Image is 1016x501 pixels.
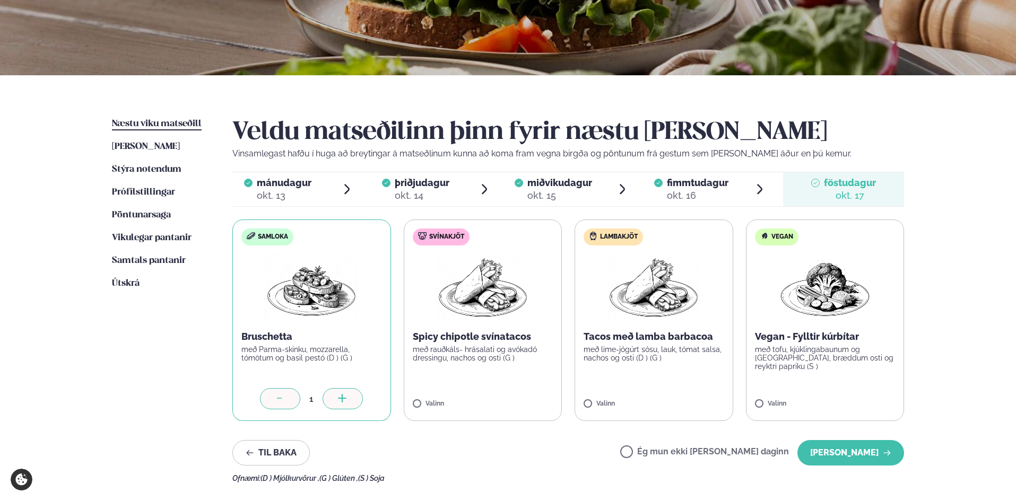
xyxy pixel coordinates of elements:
a: Vikulegar pantanir [112,232,192,244]
p: Spicy chipotle svínatacos [413,330,553,343]
span: Vegan [771,233,793,241]
span: Samtals pantanir [112,256,186,265]
span: Næstu viku matseðill [112,119,202,128]
span: Samloka [258,233,288,241]
div: okt. 13 [257,189,311,202]
span: Stýra notendum [112,165,181,174]
p: með rauðkáls- hrásalati og avókadó dressingu, nachos og osti (G ) [413,345,553,362]
span: (G ) Glúten , [319,474,358,482]
a: Prófílstillingar [112,186,175,199]
span: föstudagur [824,177,876,188]
p: Tacos með lamba barbacoa [584,330,724,343]
img: Wraps.png [436,254,529,322]
img: sandwich-new-16px.svg [247,232,255,240]
div: okt. 16 [667,189,728,202]
img: pork.svg [418,232,427,240]
img: Wraps.png [607,254,700,322]
span: Vikulegar pantanir [112,233,192,242]
img: Bruschetta.png [265,254,358,322]
p: með Parma-skinku, mozzarella, tómötum og basil pestó (D ) (G ) [241,345,382,362]
h2: Veldu matseðilinn þinn fyrir næstu [PERSON_NAME] [232,118,904,147]
span: Útskrá [112,279,140,288]
div: 1 [300,393,323,405]
div: okt. 15 [527,189,592,202]
span: Pöntunarsaga [112,210,171,219]
span: miðvikudagur [527,177,592,188]
img: Vegan.svg [760,232,769,240]
span: Svínakjöt [429,233,464,241]
img: Vegan.png [778,254,872,322]
span: mánudagur [257,177,311,188]
a: Samtals pantanir [112,254,186,267]
a: Útskrá [112,277,140,290]
p: með lime-jógúrt sósu, lauk, tómat salsa, nachos og osti (D ) (G ) [584,345,724,362]
p: Bruschetta [241,330,382,343]
span: Prófílstillingar [112,188,175,197]
span: þriðjudagur [395,177,449,188]
span: Lambakjöt [600,233,638,241]
span: (D ) Mjólkurvörur , [260,474,319,482]
button: Til baka [232,440,310,465]
p: með tofu, kjúklingabaunum og [GEOGRAPHIC_DATA], bræddum osti og reyktri papriku (S ) [755,345,896,371]
span: fimmtudagur [667,177,728,188]
a: Pöntunarsaga [112,209,171,222]
a: Cookie settings [11,469,32,490]
img: Lamb.svg [589,232,597,240]
span: (S ) Soja [358,474,385,482]
a: Næstu viku matseðill [112,118,202,130]
button: [PERSON_NAME] [797,440,904,465]
span: [PERSON_NAME] [112,142,180,151]
a: Stýra notendum [112,163,181,176]
p: Vegan - Fylltir kúrbítar [755,330,896,343]
div: Ofnæmi: [232,474,904,482]
div: okt. 14 [395,189,449,202]
div: okt. 17 [824,189,876,202]
a: [PERSON_NAME] [112,140,180,153]
p: Vinsamlegast hafðu í huga að breytingar á matseðlinum kunna að koma fram vegna birgða og pöntunum... [232,147,904,160]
